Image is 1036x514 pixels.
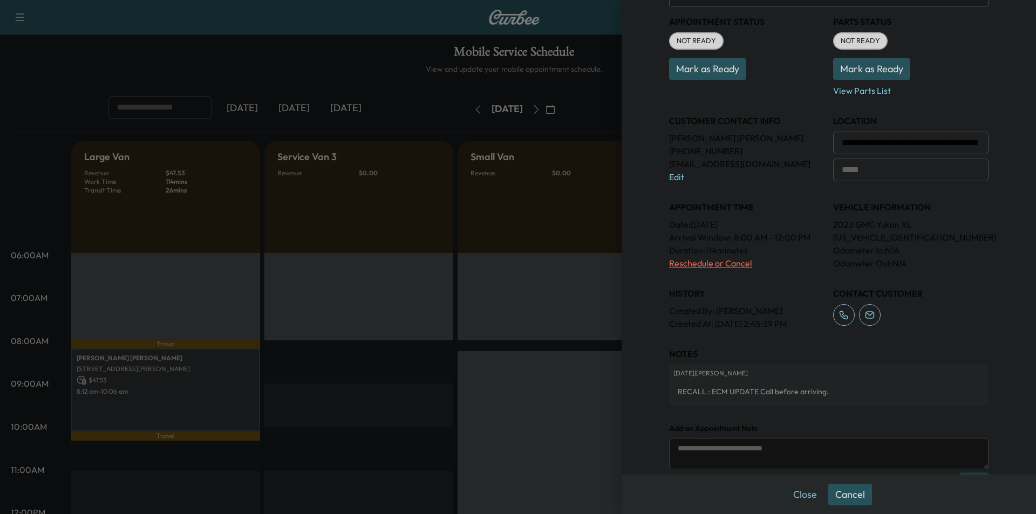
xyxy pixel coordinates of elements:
p: [EMAIL_ADDRESS][DOMAIN_NAME] [669,157,824,170]
p: [PHONE_NUMBER] [669,145,824,157]
p: Odometer In: N/A [833,244,989,257]
h3: VEHICLE INFORMATION [833,201,989,214]
button: Mark as Ready [833,58,910,80]
p: [DATE] | [PERSON_NAME] [673,369,984,378]
button: Cancel [828,484,872,505]
a: Edit [669,172,684,182]
span: NOT READY [834,36,887,46]
p: Reschedule or Cancel [669,257,824,270]
p: Arrival Window: [669,231,824,244]
span: NOT READY [670,36,723,46]
div: RECALL : ECM UPDATE Call before arriving. [673,382,984,401]
h3: LOCATION [833,114,989,127]
h3: History [669,287,824,300]
p: Odometer Out: N/A [833,257,989,270]
p: [US_VEHICLE_IDENTIFICATION_NUMBER] [833,231,989,244]
p: Created By : [PERSON_NAME] [669,304,824,317]
h3: Parts Status [833,15,989,28]
h3: CONTACT CUSTOMER [833,287,989,300]
p: View Parts List [833,80,989,97]
h3: CUSTOMER CONTACT INFO [669,114,824,127]
button: Close [786,484,824,505]
span: 8:00 AM - 12:00 PM [734,231,810,244]
p: Date: [DATE] [669,218,824,231]
p: Created At : [DATE] 2:45:39 PM [669,317,824,330]
p: [PERSON_NAME] [PERSON_NAME] [669,132,824,145]
p: Duration: 114 minutes [669,244,824,257]
h3: APPOINTMENT TIME [669,201,824,214]
h4: Add an Appointment Note [669,423,989,434]
p: 2023 GMC Yukon XL [833,218,989,231]
button: Mark as Ready [669,58,746,80]
h3: Appointment Status [669,15,824,28]
h3: NOTES [669,347,989,360]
